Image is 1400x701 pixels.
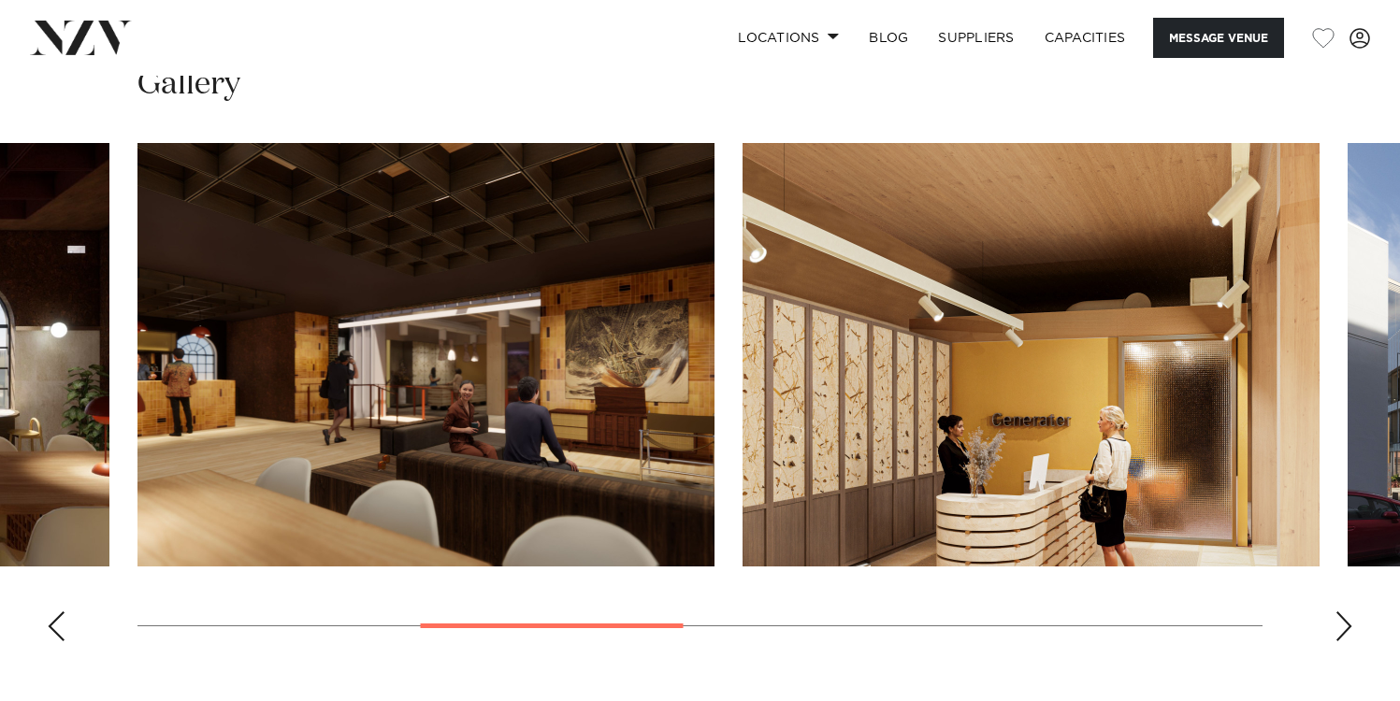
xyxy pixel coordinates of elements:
swiper-slide: 3 / 8 [137,143,714,566]
h2: Gallery [137,64,240,106]
a: SUPPLIERS [923,18,1029,58]
a: Locations [723,18,854,58]
a: BLOG [854,18,923,58]
swiper-slide: 4 / 8 [743,143,1320,566]
a: Capacities [1030,18,1141,58]
button: Message Venue [1153,18,1284,58]
img: nzv-logo.png [30,21,132,54]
